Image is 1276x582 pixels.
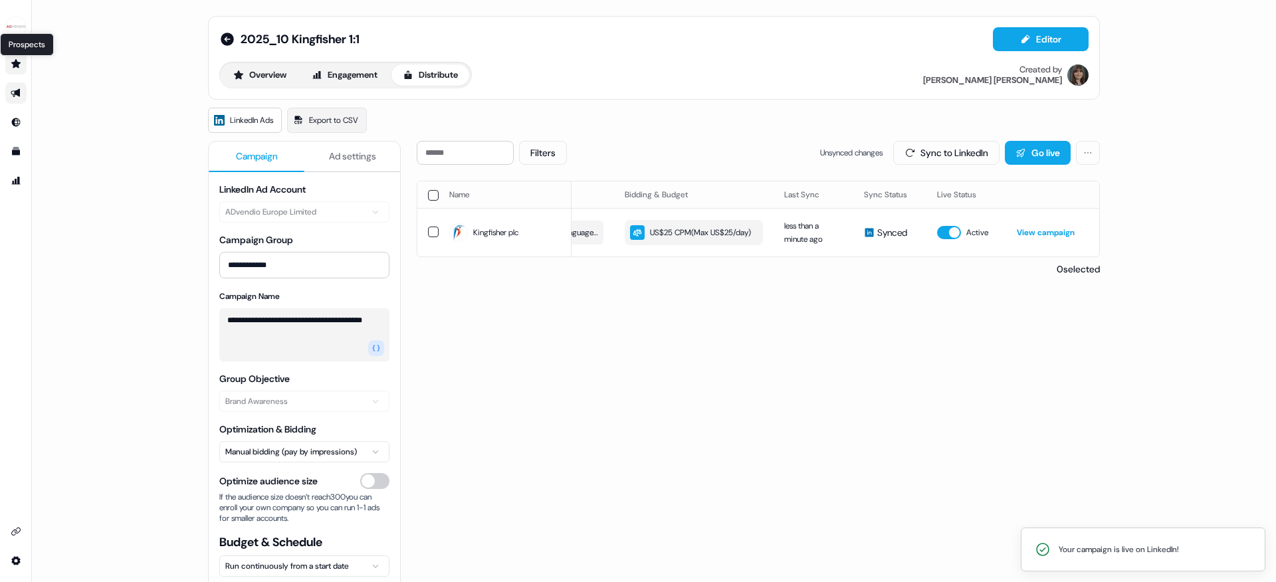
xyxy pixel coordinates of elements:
label: Campaign Group [219,234,293,246]
span: LinkedIn Ads [230,114,273,127]
button: Filters [519,141,567,165]
th: Bidding & Budget [614,181,774,208]
a: Go to templates [5,141,27,162]
a: Editor [993,34,1089,48]
th: Name [439,181,572,208]
img: Michaela [1067,64,1089,86]
a: Go to integrations [5,550,27,571]
button: Engagement [300,64,389,86]
button: Distribute [391,64,469,86]
button: Go live [1005,141,1071,165]
button: Sync to LinkedIn [893,141,1000,165]
label: Campaign Name [219,291,280,302]
p: 0 selected [1051,262,1100,276]
div: [PERSON_NAME] [PERSON_NAME] [923,75,1062,86]
a: Export to CSV [287,108,367,133]
a: LinkedIn Ads [208,108,282,133]
button: Overview [222,64,298,86]
span: If the audience size doesn’t reach 300 you can enroll your own company so you can run 1-1 ads for... [219,492,389,524]
button: US$25 CPM(Max US$25/day) [625,220,763,245]
td: less than a minute ago [774,208,853,256]
span: Campaign [236,149,278,163]
th: Live Status [926,181,1006,208]
span: Kingfisher plc [473,226,518,239]
button: Optimize audience size [360,473,389,489]
a: Go to Inbound [5,112,27,133]
label: LinkedIn Ad Account [219,183,306,195]
a: Go to integrations [5,521,27,542]
th: Last Sync [774,181,853,208]
span: Optimize audience size [219,474,318,488]
span: Active [966,226,988,239]
span: Unsynced changes [820,146,883,159]
span: Ad settings [329,149,376,163]
span: Synced [877,226,907,239]
span: Budget & Schedule [219,534,389,550]
span: 2025_10 Kingfisher 1:1 [241,31,360,47]
a: Go to prospects [5,53,27,74]
label: Group Objective [219,373,290,385]
th: Sync Status [853,181,926,208]
div: Your campaign is live on LinkedIn! [1059,543,1179,556]
a: Go to attribution [5,170,27,191]
span: Export to CSV [309,114,358,127]
button: More actions [1076,141,1100,165]
a: Go to outbound experience [5,82,27,104]
div: US$25 CPM ( Max US$25/day ) [630,225,751,240]
div: Created by [1019,64,1062,75]
label: Optimization & Bidding [219,423,316,435]
a: View campaign [1017,227,1075,238]
button: Editor [993,27,1089,51]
